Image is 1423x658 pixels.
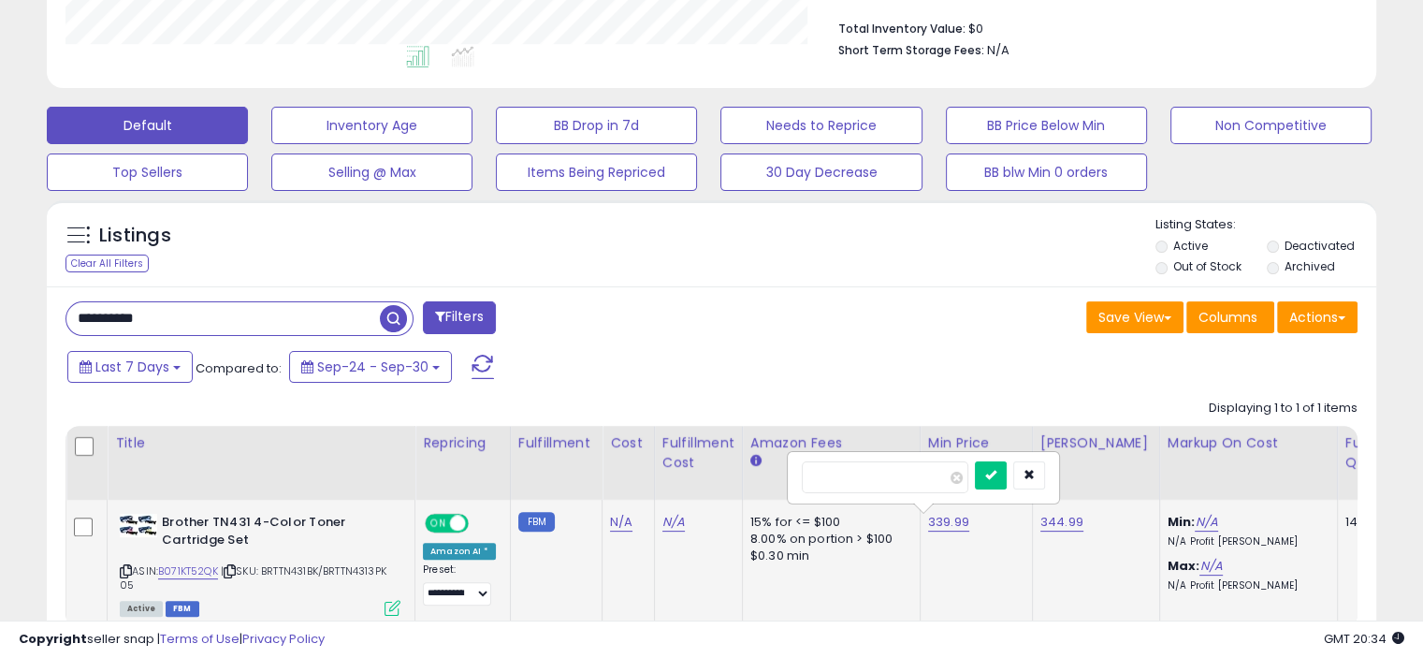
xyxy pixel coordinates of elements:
a: N/A [610,513,632,532]
button: Selling @ Max [271,154,472,191]
div: Repricing [423,433,502,453]
button: BB Price Below Min [946,107,1147,144]
div: [PERSON_NAME] [1040,433,1152,453]
button: Filters [423,301,496,334]
th: The percentage added to the cost of goods (COGS) that forms the calculator for Min & Max prices. [1159,426,1337,500]
span: Columns [1198,308,1257,327]
div: Displaying 1 to 1 of 1 items [1209,400,1358,417]
div: 145 [1345,514,1403,531]
div: Amazon Fees [750,433,912,453]
label: Out of Stock [1173,258,1241,274]
div: Fulfillment [518,433,594,453]
a: 344.99 [1040,513,1083,532]
button: Needs to Reprice [720,107,922,144]
div: Cost [610,433,646,453]
div: Preset: [423,563,496,606]
span: All listings currently available for purchase on Amazon [120,601,163,617]
button: Top Sellers [47,154,248,191]
p: Listing States: [1155,216,1376,234]
li: $0 [838,16,1343,38]
div: Fulfillment Cost [662,433,734,473]
button: Save View [1086,301,1183,333]
div: Fulfillable Quantity [1345,433,1410,473]
img: 41LZgWAwIQL._SL40_.jpg [120,514,157,537]
button: Default [47,107,248,144]
div: seller snap | | [19,631,325,649]
span: | SKU: BRTTN431BK/BRTTN4313PK 05 [120,563,386,592]
div: ASIN: [120,514,400,614]
strong: Copyright [19,630,87,648]
div: Amazon AI * [423,543,496,560]
div: $0.30 min [750,548,906,564]
small: Amazon Fees. [750,453,762,470]
button: Items Being Repriced [496,154,697,191]
label: Archived [1284,258,1334,274]
div: Markup on Cost [1168,433,1329,453]
label: Active [1173,238,1208,254]
a: N/A [1199,557,1222,576]
button: Inventory Age [271,107,472,144]
button: 30 Day Decrease [720,154,922,191]
span: Last 7 Days [95,358,169,376]
div: 8.00% on portion > $100 [750,531,906,548]
div: 15% for <= $100 [750,514,906,531]
button: Actions [1277,301,1358,333]
a: Terms of Use [160,630,240,648]
button: BB Drop in 7d [496,107,697,144]
a: B071KT52QK [158,563,218,579]
button: BB blw Min 0 orders [946,154,1147,191]
span: Sep-24 - Sep-30 [317,358,428,376]
b: Max: [1168,557,1200,575]
b: Total Inventory Value: [838,21,966,37]
a: 339.99 [928,513,969,532]
button: Columns [1186,301,1274,333]
span: Compared to: [196,359,282,377]
span: OFF [466,516,496,532]
b: Brother TN431 4-Color Toner Cartridge Set [162,514,389,553]
button: Non Competitive [1170,107,1372,144]
label: Deactivated [1284,238,1354,254]
div: Clear All Filters [65,255,149,272]
button: Sep-24 - Sep-30 [289,351,452,383]
div: Title [115,433,407,453]
span: 2025-10-8 20:34 GMT [1324,630,1404,648]
b: Min: [1168,513,1196,531]
a: Privacy Policy [242,630,325,648]
p: N/A Profit [PERSON_NAME] [1168,535,1323,548]
p: N/A Profit [PERSON_NAME] [1168,579,1323,592]
div: Min Price [928,433,1024,453]
span: ON [427,516,450,532]
b: Short Term Storage Fees: [838,42,984,58]
a: N/A [1195,513,1217,532]
h5: Listings [99,223,171,249]
a: N/A [662,513,685,532]
button: Last 7 Days [67,351,193,383]
span: FBM [166,601,199,617]
small: FBM [518,512,555,532]
span: N/A [987,41,1009,59]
